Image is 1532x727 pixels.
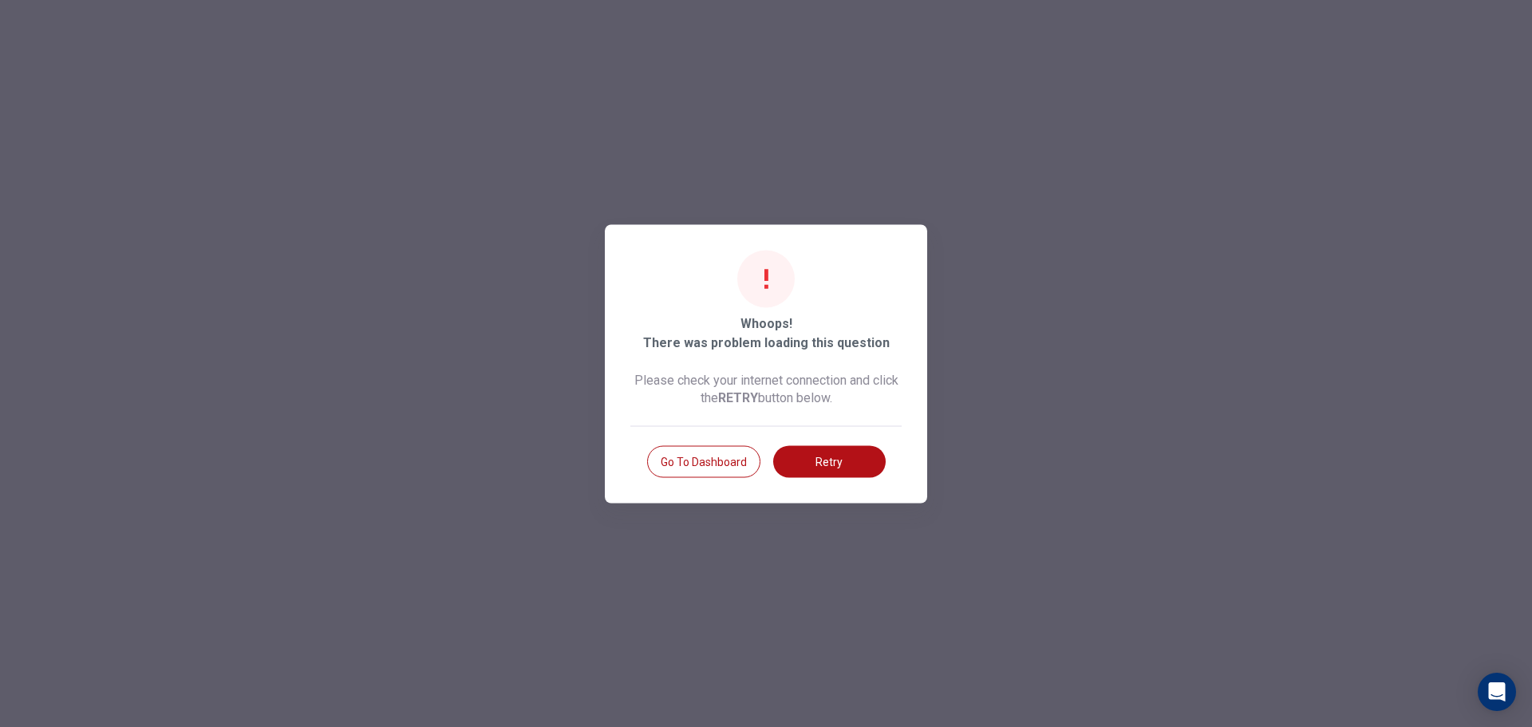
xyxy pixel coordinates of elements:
div: Open Intercom Messenger [1478,673,1516,711]
span: There was problem loading this question [643,333,890,352]
b: RETRY [718,389,758,405]
button: Retry [773,445,886,477]
span: Whoops! [740,314,792,333]
span: Please check your internet connection and click the button below. [630,371,902,406]
button: Go to Dashboard [647,445,760,477]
